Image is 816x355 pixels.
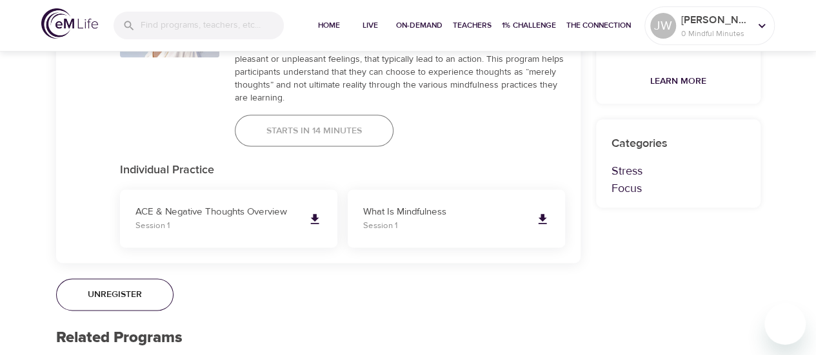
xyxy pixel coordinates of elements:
[120,162,565,179] p: Individual Practice
[645,70,712,93] a: Learn More
[120,189,337,247] a: ACE & Negative Thoughts OverviewSession 1
[313,19,344,32] span: Home
[56,326,581,349] p: Related Programs
[681,12,750,28] p: [PERSON_NAME]
[88,287,142,303] span: Unregister
[764,303,806,345] iframe: Button to launch messaging window
[141,12,284,39] input: Find programs, teachers, etc...
[612,162,745,180] p: Stress
[135,205,297,220] p: ACE & Negative Thoughts Overview
[348,189,565,247] a: What Is MindfulnessSession 1
[235,1,565,104] div: The way that we think, and our habitual thought patterns can increase our experience of stress an...
[453,19,492,32] span: Teachers
[396,19,443,32] span: On-Demand
[41,8,98,39] img: logo
[355,19,386,32] span: Live
[681,28,750,39] p: 0 Mindful Minutes
[612,180,745,197] p: Focus
[135,220,297,233] p: Session 1
[650,73,706,90] span: Learn More
[566,19,631,32] span: The Connection
[502,19,556,32] span: 1% Challenge
[363,220,525,233] p: Session 1
[650,13,676,39] div: JW
[56,278,174,311] button: Unregister
[612,135,745,152] p: Categories
[363,205,525,220] p: What Is Mindfulness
